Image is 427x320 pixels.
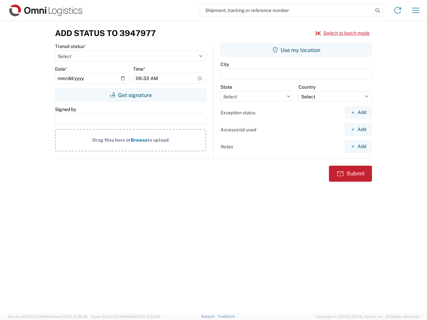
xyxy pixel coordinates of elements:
[221,144,233,150] label: Notes
[90,315,160,319] span: Client: 2025.17.0-159f9de
[299,84,316,90] label: Country
[147,137,169,143] span: to upload
[218,314,235,318] a: Feedback
[316,314,419,320] span: Copyright © [DATE]-[DATE] Agistix Inc., All Rights Reserved
[8,315,87,319] span: Server: 2025.17.0-1194904eeae
[329,166,372,182] button: Submit
[55,43,86,49] label: Transit status
[221,110,256,116] label: Exception status
[133,315,160,319] span: [DATE] 10:23:34
[55,88,206,102] button: Get signature
[133,66,145,72] label: Time
[55,106,76,112] label: Signed by
[221,127,256,133] label: Accessorial used
[60,315,87,319] span: [DATE] 10:32:38
[345,106,372,119] button: Add
[221,84,232,90] label: State
[221,43,372,57] button: Use my location
[92,137,131,143] span: Drag files here or
[345,140,372,153] button: Add
[55,28,156,38] h3: Add Status to 3947977
[315,28,370,39] button: Switch to batch mode
[201,314,218,318] a: Support
[345,123,372,136] button: Add
[200,4,373,17] input: Shipment, tracking or reference number
[221,61,229,67] label: City
[131,137,147,143] span: Browse
[55,66,67,72] label: Date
